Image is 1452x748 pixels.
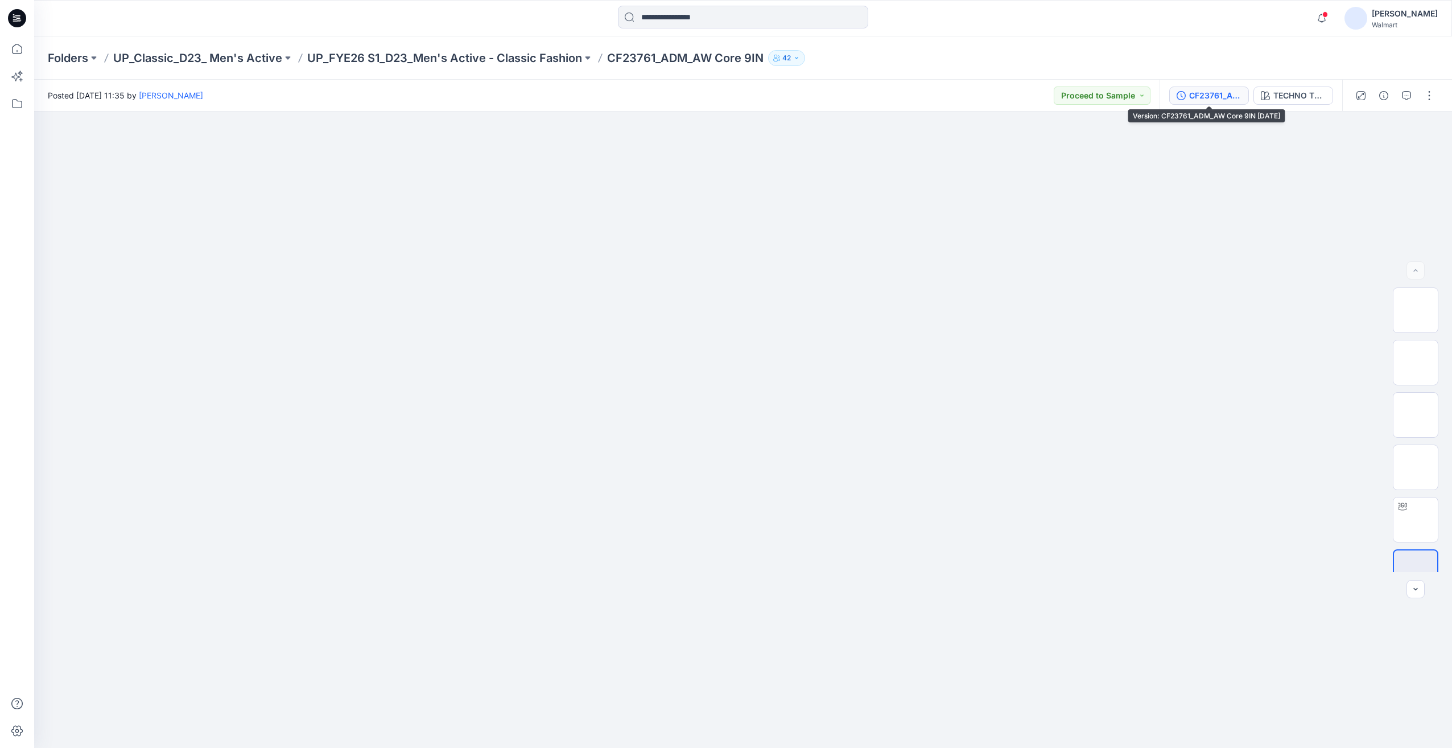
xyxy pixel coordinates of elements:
p: 42 [782,52,791,64]
button: Details [1375,87,1393,105]
a: UP_Classic_D23_ Men's Active [113,50,282,66]
button: CF23761_ADM_AW Core 9IN [DATE] [1169,87,1249,105]
div: [PERSON_NAME] [1372,7,1438,20]
a: Folders [48,50,88,66]
p: CF23761_ADM_AW Core 9IN [607,50,764,66]
a: [PERSON_NAME] [139,91,203,100]
div: Walmart [1372,20,1438,29]
a: UP_FYE26 S1_D23_Men's Active - Classic Fashion [307,50,582,66]
div: CF23761_ADM_AW Core 9IN 27FEB24 [1189,89,1241,102]
button: TECHNO TEXTURE P0858-04 [1253,87,1333,105]
button: 42 [768,50,805,66]
span: Posted [DATE] 11:35 by [48,89,203,101]
img: avatar [1344,7,1367,30]
div: TECHNO TEXTURE P0858-04 [1273,89,1326,102]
